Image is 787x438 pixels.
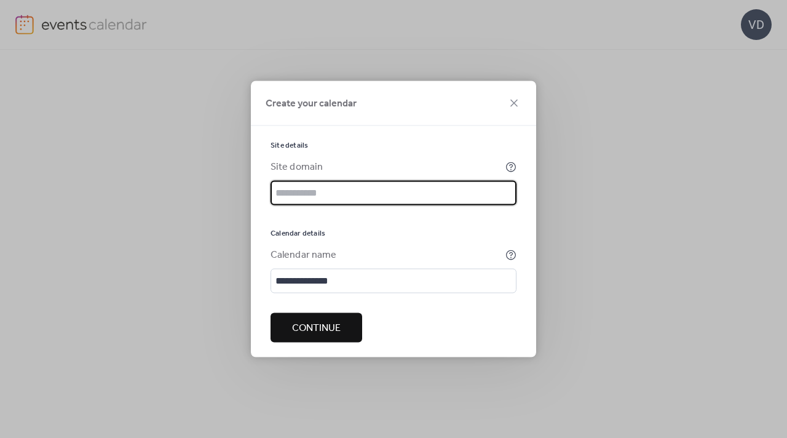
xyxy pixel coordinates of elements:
[271,229,325,239] span: Calendar details
[271,141,308,151] span: Site details
[271,160,503,175] div: Site domain
[266,97,357,111] span: Create your calendar
[271,248,503,263] div: Calendar name
[271,313,362,343] button: Continue
[292,321,341,336] span: Continue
